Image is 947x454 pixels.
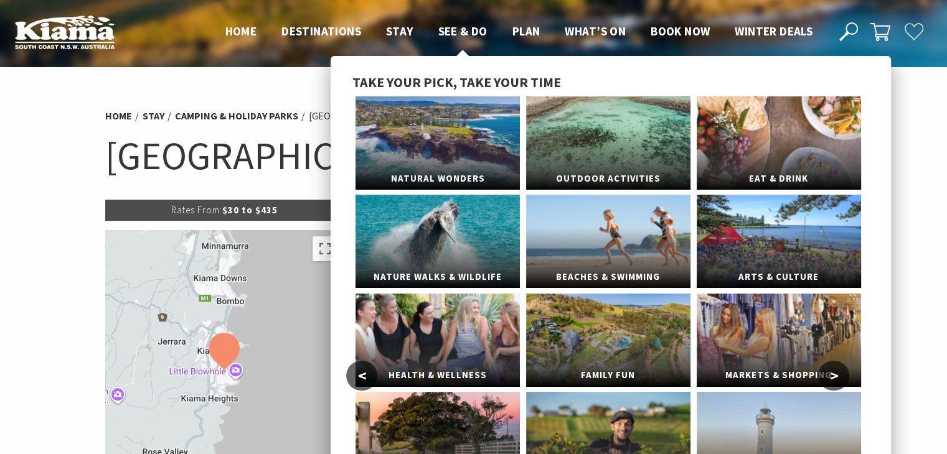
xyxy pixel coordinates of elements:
span: Stay [386,24,413,39]
a: Camping & Holiday Parks [175,109,298,123]
img: Kiama Logo [15,15,115,49]
span: Rates From: [171,204,222,216]
span: Natural Wonders [356,167,520,190]
span: Book now [651,24,710,39]
span: See & Do [438,24,488,39]
span: What’s On [565,24,626,39]
span: Beaches & Swimming [526,266,690,289]
span: Take your pick, take your time [352,73,561,91]
span: Plan [512,24,540,39]
span: Health & Wellness [356,364,520,387]
a: Stay [143,109,164,123]
a: Home [105,109,132,123]
button: Toggle fullscreen view [313,236,337,261]
button: < [346,361,377,391]
nav: Main Menu [213,22,825,42]
span: Home [225,24,257,39]
span: Arts & Culture [697,266,861,289]
span: Eat & Drink [697,167,861,190]
h1: [GEOGRAPHIC_DATA] [105,131,842,181]
p: $30 to $435 [105,200,344,221]
span: Family Fun [526,364,690,387]
span: Destinations [281,24,361,39]
li: [GEOGRAPHIC_DATA] [309,108,402,124]
span: Nature Walks & Wildlife [356,266,520,289]
span: Outdoor Activities [526,167,690,190]
button: > [818,361,849,391]
span: Markets & Shopping [697,364,861,387]
span: Winter Deals [735,24,813,39]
